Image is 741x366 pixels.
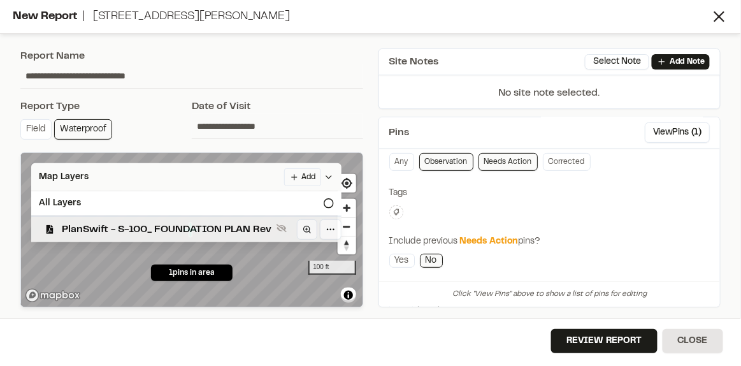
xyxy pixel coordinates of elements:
canvas: Map [21,153,363,308]
div: Tags [389,186,710,200]
span: Pins [389,125,410,140]
div: Date of Visit [192,99,363,114]
button: Toggle attribution [341,288,356,303]
span: Add [301,172,315,183]
div: Include previous pins? [389,235,710,249]
a: No [420,254,443,268]
div: New Report [13,8,710,26]
button: Add [284,168,321,186]
span: ( 1 ) [691,126,701,140]
div: Click "View Pins" above to show a list of pins for editing [379,281,721,307]
button: Zoom out [338,217,356,236]
div: Report Name [20,48,363,64]
button: Find my location [338,174,356,193]
span: Zoom out [338,218,356,236]
span: PlanSwift - S-100_ FOUNDATION PLAN Rev [62,222,271,237]
span: [STREET_ADDRESS][PERSON_NAME] [93,11,290,22]
span: 1 pins in area [169,267,215,279]
a: Yes [389,254,415,268]
button: Review Report [551,329,658,353]
a: Needs Action [478,153,538,171]
a: Observation [419,153,473,171]
button: Reset bearing to north [338,236,356,254]
button: ViewPins (1) [645,122,710,143]
button: Close [663,329,723,353]
div: 100 ft [308,261,356,275]
span: Needs Action [460,238,519,245]
p: Add Note [670,56,705,68]
div: All Layers [31,191,342,216]
a: Corrected [543,153,591,171]
button: Select Note [585,54,649,70]
button: Zoom in [338,199,356,217]
p: No site note selected. [379,85,721,108]
a: Any [389,153,414,171]
span: Site Notes [389,54,439,70]
a: Zoom to layer [297,219,317,240]
button: Show layer [274,221,289,236]
button: Edit Tags [389,205,403,219]
div: Report Type [20,99,192,114]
